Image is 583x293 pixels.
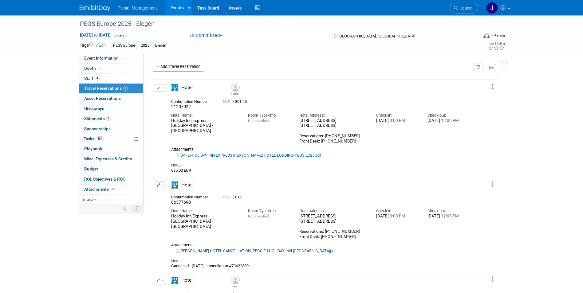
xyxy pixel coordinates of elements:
[171,277,178,284] i: Hotel
[440,214,459,218] span: 12:00 PM
[171,147,470,152] div: Attachments:
[376,208,418,214] div: Check-in:
[84,177,125,182] span: ROI, Objectives & ROO
[83,197,93,202] span: more
[79,124,143,134] a: Sponsorships
[171,182,178,189] i: Hotel
[84,136,104,141] span: Tasks
[79,64,143,73] a: Booth
[79,134,143,144] a: Tasks36%
[491,181,494,187] i: Click and drag to move item
[95,76,100,80] span: 4
[171,214,239,229] div: Holiday Inn Express [GEOGRAPHIC_DATA] - [GEOGRAPHIC_DATA]
[476,66,481,70] i: Filter by Traveler
[84,187,116,192] span: Attachments
[79,94,143,104] a: Asset Reservations
[248,208,290,214] div: Room Type/Info:
[181,182,193,188] span: Hotel
[223,195,235,199] span: Cost: $
[427,113,470,118] div: Check-out:
[84,66,103,71] span: Booth
[389,214,405,218] span: 3:00 PM
[96,136,104,141] span: 36%
[223,195,245,199] span: 0.00
[427,214,470,219] div: [DATE]
[79,195,143,205] a: more
[79,74,143,84] a: Staff4
[427,118,470,123] div: [DATE]
[230,276,240,288] div: Galit Meshulam-Simon
[490,33,505,38] div: In-Person
[131,205,143,213] td: Toggle Event Tabs
[110,187,116,191] span: 16
[79,114,143,124] a: Shipments1
[231,83,240,92] img: Connor Wies
[111,42,137,49] div: PEGS Europe
[84,156,132,161] span: Misc. Expenses & Credits
[84,86,128,91] span: Travel Reservations
[80,42,106,49] td: Tags
[96,43,106,48] a: Edit
[123,86,128,91] span: 4
[171,113,239,118] div: Hotel Name:
[299,208,367,214] div: Hotel Address:
[171,264,470,268] div: Cancelled - [DATE] - cancellation #73622309
[113,33,126,37] span: (3 days)
[79,174,143,184] a: ROI, Objectives & ROO
[171,162,470,168] div: Notes:
[153,42,168,49] div: Elegen
[230,83,240,95] div: Connor Wies
[84,146,102,151] span: Playbook
[120,205,131,213] td: Personalize Event Tab Strip
[171,243,470,248] div: Attachments:
[176,248,336,253] a: [PERSON_NAME] HOTEL CANCELLATION_PEGS EU HOLIDAY INN [GEOGRAPHIC_DATA]pdf
[376,214,418,219] div: [DATE]
[93,33,99,37] span: to
[442,32,505,41] div: Event Format
[440,118,459,123] span: 12:00 PM
[427,208,470,214] div: Check-out:
[248,113,290,118] div: Room Type/Info:
[248,214,269,218] span: Not specified
[171,98,214,104] div: Confirmation Number:
[84,56,119,61] span: Event Information
[79,164,143,174] a: Budget
[84,96,121,101] span: Asset Reservations
[188,32,225,39] button: Committed
[486,2,498,14] img: Jessica Gatton
[231,276,240,284] img: Galit Meshulam-Simon
[80,32,112,38] span: [DATE] [DATE]
[171,193,214,200] div: Confirmation Number:
[488,42,505,45] div: Event Rating
[176,153,321,158] a: [DATE]-HOLIDAY INN EXPRESS [PERSON_NAME] HOTEL LODGING-PEGS EU25.pdf
[231,284,239,288] div: Galit Meshulam-Simon
[79,104,143,114] a: Giveaways
[171,168,470,173] div: 685.00 EUR
[99,66,102,70] i: Booth reservation complete
[79,154,143,164] a: Misc. Expenses & Credits
[231,92,239,95] div: Connor Wies
[84,126,111,131] span: Sponsorships
[389,118,405,123] span: 3:00 PM
[483,33,490,38] img: Format-Inperson.png
[223,100,249,104] span: 801.95
[171,104,191,109] span: 21207022
[106,116,111,121] span: 1
[84,106,104,111] span: Giveaways
[299,113,367,118] div: Hotel Address:
[491,84,494,90] i: Click and drag to move item
[171,208,239,214] div: Hotel Name:
[181,277,193,283] span: Hotel
[80,5,110,11] img: ExhibitDay
[458,6,472,10] span: Search
[491,276,494,282] i: Click and drag to move item
[79,185,143,194] a: Attachments16
[78,18,469,29] div: PEGS Europe 2025 - Elegen
[223,100,235,104] span: Cost: $
[299,118,367,144] div: [STREET_ADDRESS] [STREET_ADDRESS] Reservations: [PHONE_NUMBER] Front Desk: [PHONE_NUMBER]
[79,84,143,93] a: Travel Reservations4
[248,119,269,123] span: Not specified
[84,166,98,171] span: Budget
[376,118,418,123] div: [DATE]
[171,118,239,134] div: Holiday Inn Express [GEOGRAPHIC_DATA] - [GEOGRAPHIC_DATA]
